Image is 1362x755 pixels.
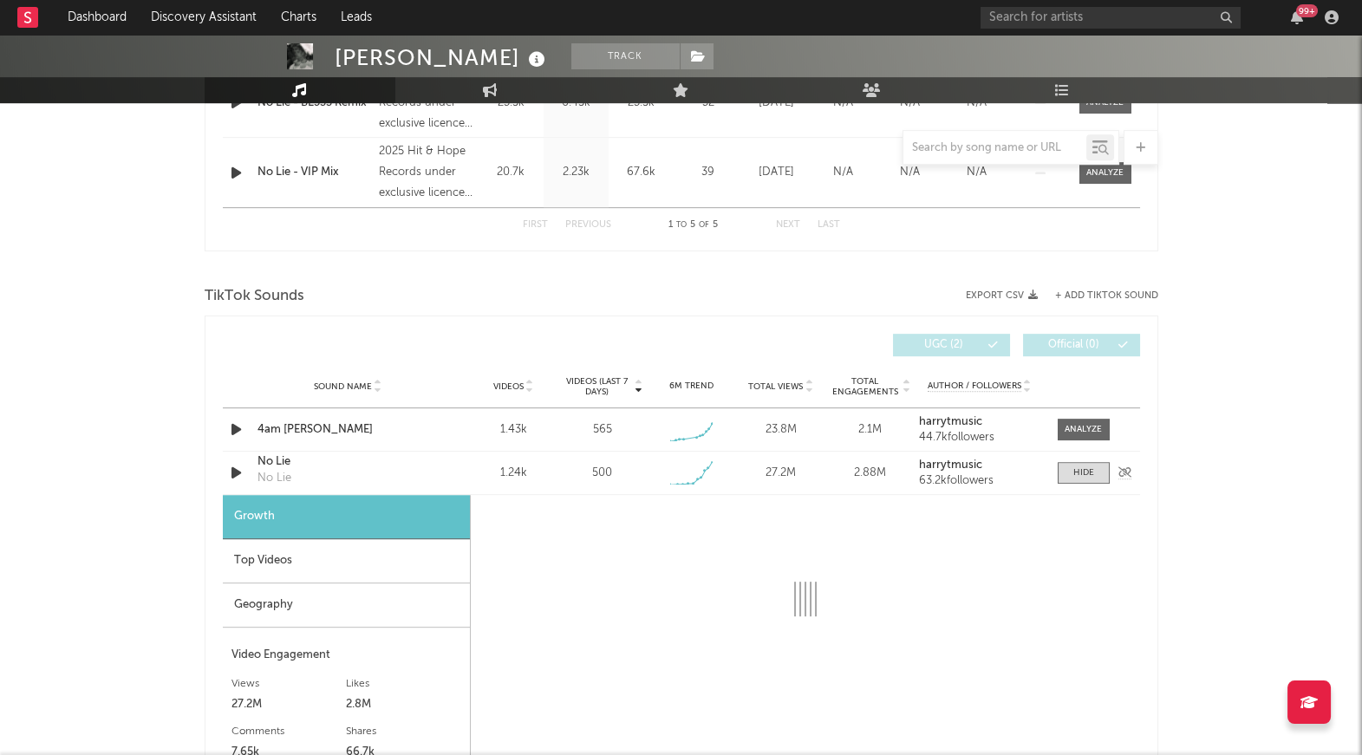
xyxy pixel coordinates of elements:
a: No Lie [257,453,439,471]
div: Top Videos [223,539,470,583]
button: UGC(2) [893,334,1010,356]
div: 20.7k [483,164,539,181]
button: 99+ [1291,10,1303,24]
button: Previous [565,220,611,230]
span: to [676,221,687,229]
button: Next [776,220,800,230]
a: harrytmusic [919,459,1039,472]
button: Official(0) [1023,334,1140,356]
div: N/A [881,164,939,181]
div: 99 + [1296,4,1318,17]
div: [DATE] [747,164,805,181]
div: Growth [223,495,470,539]
button: First [523,220,548,230]
div: 1.24k [473,465,554,482]
div: 500 [592,465,612,482]
div: N/A [814,164,872,181]
span: Videos [493,381,524,392]
strong: harrytmusic [919,416,982,427]
div: Shares [346,721,461,742]
div: 565 [593,421,612,439]
input: Search for artists [981,7,1241,29]
button: Last [818,220,840,230]
div: 2.23k [548,164,604,181]
div: N/A [948,164,1006,181]
div: Geography [223,583,470,628]
button: + Add TikTok Sound [1038,291,1158,301]
div: 39 [678,164,739,181]
span: UGC ( 2 ) [904,340,984,350]
span: Official ( 0 ) [1034,340,1114,350]
button: Export CSV [966,290,1038,301]
a: harrytmusic [919,416,1039,428]
div: Comments [231,721,347,742]
div: 2.8M [346,694,461,715]
div: [PERSON_NAME] [335,43,550,72]
div: 27.2M [740,465,821,482]
div: 63.2k followers [919,475,1039,487]
div: 67.6k [613,164,669,181]
span: Total Views [748,381,803,392]
a: 4am [PERSON_NAME] [257,421,439,439]
span: of [699,221,709,229]
div: Views [231,674,347,694]
div: 2.1M [830,421,910,439]
div: 23.8M [740,421,821,439]
div: No Lie [257,470,291,487]
button: Track [571,43,680,69]
div: 2.88M [830,465,910,482]
span: Sound Name [314,381,372,392]
div: 1 5 5 [646,215,741,236]
input: Search by song name or URL [903,141,1086,155]
span: Author / Followers [928,381,1021,392]
div: 2025 Hit & Hope Records under exclusive licence to APLCO/SoundOn [379,141,473,204]
button: + Add TikTok Sound [1055,291,1158,301]
div: 44.7k followers [919,432,1039,444]
span: Total Engagements [830,376,900,397]
span: TikTok Sounds [205,286,304,307]
a: No Lie - VIP Mix [257,164,371,181]
div: 1.43k [473,421,554,439]
div: Video Engagement [231,645,461,666]
div: 27.2M [231,694,347,715]
div: 6M Trend [651,380,732,393]
div: Likes [346,674,461,694]
span: Videos (last 7 days) [562,376,632,397]
strong: harrytmusic [919,459,982,471]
